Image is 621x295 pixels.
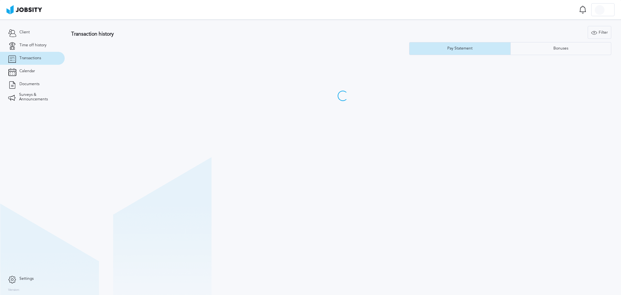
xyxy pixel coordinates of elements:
[19,56,41,61] span: Transactions
[510,42,612,55] button: Bonuses
[8,288,20,292] label: Version:
[588,26,611,39] button: Filter
[19,30,30,35] span: Client
[19,277,34,281] span: Settings
[19,43,47,48] span: Time off history
[444,46,476,51] div: Pay Statement
[6,5,42,14] img: ab4bad089aa723f57921c736e9817d99.png
[588,26,611,39] div: Filter
[19,93,57,102] span: Surveys & Announcements
[71,31,367,37] h3: Transaction history
[19,69,35,74] span: Calendar
[550,46,572,51] div: Bonuses
[409,42,510,55] button: Pay Statement
[19,82,39,86] span: Documents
